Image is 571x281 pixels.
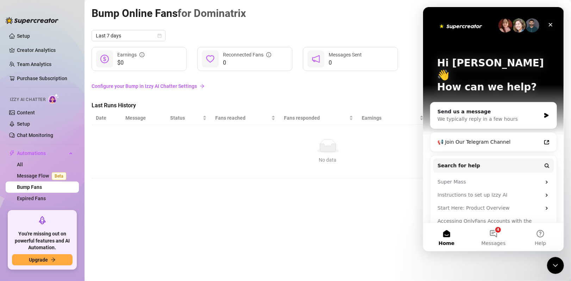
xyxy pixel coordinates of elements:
th: Status [166,111,211,125]
a: Message FlowBeta [17,173,69,179]
span: dollar [100,55,109,63]
a: Bump Fans [17,184,42,190]
div: Reconnected Fans [223,51,271,59]
span: 0 [223,59,271,67]
th: Date [92,111,121,125]
span: Status [170,114,201,122]
span: $0 [117,59,144,67]
img: AI Chatter [48,94,59,104]
a: Configure your Bump in Izzy AI Chatter Settingsarrow-right [92,79,564,93]
div: No data [99,156,557,164]
span: Automations [17,148,67,159]
th: Fans reached [211,111,280,125]
span: info-circle [266,52,271,57]
span: Earnings [362,114,418,122]
button: Upgradearrow-right [12,254,73,265]
th: Earnings [358,111,428,125]
span: Fans reached [215,114,270,122]
span: Last 7 days [96,30,161,41]
a: Configure your Bump in Izzy AI Chatter Settings [92,82,564,90]
th: Fans responded [280,111,358,125]
span: Beta [52,172,66,180]
a: Creator Analytics [17,44,73,56]
span: Upgrade [29,257,48,263]
span: heart [206,55,215,63]
img: logo-BBDzfeDw.svg [6,17,58,24]
iframe: Intercom live chat [423,7,564,251]
span: arrow-right [200,84,205,89]
article: Bump Online Fans [92,5,246,22]
a: Expired Fans [17,196,46,201]
a: Team Analytics [17,61,51,67]
span: 0 [329,59,362,67]
a: Setup [17,121,30,127]
span: Chat Copilot [17,207,67,218]
iframe: Intercom live chat [547,257,564,274]
span: arrow-right [51,257,56,262]
span: Last Runs History [92,101,210,110]
div: Earnings [117,51,144,59]
a: Purchase Subscription [17,73,73,84]
th: Message [121,111,166,125]
span: rocket [38,216,46,225]
span: You're missing out on powerful features and AI Automation. [12,231,73,251]
span: info-circle [139,52,144,57]
a: Content [17,110,35,115]
span: notification [312,55,320,63]
span: calendar [157,34,162,38]
span: Fans responded [284,114,348,122]
span: for Dominatrix [178,7,246,19]
a: Chat Monitoring [17,132,53,138]
a: All [17,162,23,167]
span: Messages Sent [329,52,362,58]
a: Setup [17,33,30,39]
span: thunderbolt [9,150,15,156]
span: Izzy AI Chatter [10,96,45,103]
